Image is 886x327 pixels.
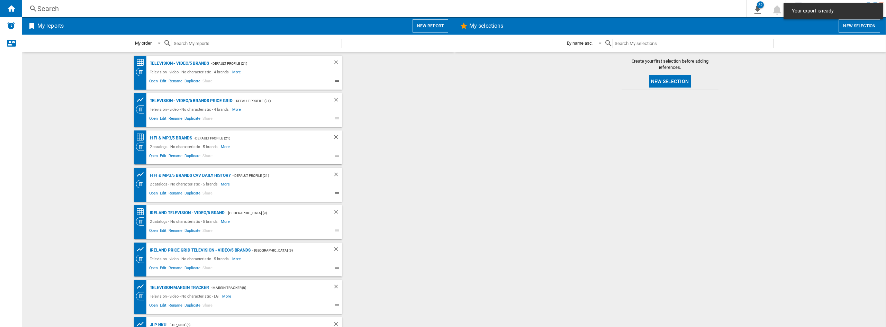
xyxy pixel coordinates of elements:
span: Rename [168,78,183,86]
div: Hifi & mp3/5 brands CAV Daily History [148,171,231,180]
div: Product prices grid [136,245,148,254]
div: Category View [136,105,148,113]
div: Television - video/5 brands [148,59,209,68]
span: Rename [168,302,183,310]
span: Edit [159,265,168,273]
span: Open [148,265,159,273]
div: - [GEOGRAPHIC_DATA] (9) [225,209,319,217]
div: 32 [757,1,764,8]
span: Rename [168,265,183,273]
span: Duplicate [183,190,201,198]
span: Open [148,153,159,161]
span: More [221,217,231,226]
div: Product prices grid [136,170,148,179]
div: IRELAND Price grid Television - video/5 brands [148,246,251,255]
span: More [232,255,242,263]
div: - Default profile (21) [209,59,319,68]
div: Delete [333,59,342,68]
div: Price Matrix [136,133,148,142]
div: - Default profile (21) [233,97,319,105]
div: Delete [333,209,342,217]
span: Open [148,227,159,236]
span: Duplicate [183,227,201,236]
div: - [GEOGRAPHIC_DATA] (9) [251,246,319,255]
span: Duplicate [183,302,201,310]
div: Category View [136,68,148,76]
span: Rename [168,153,183,161]
div: Search [37,4,728,13]
span: Duplicate [183,115,201,124]
div: Television - video - No characteristic - LG [148,292,223,300]
span: Edit [159,190,168,198]
span: Open [148,190,159,198]
div: Television - video/5 brands price grid [148,97,233,105]
div: Price Matrix [136,58,148,67]
input: Search My selections [613,39,774,48]
span: Edit [159,302,168,310]
div: Delete [333,171,342,180]
div: Category View [136,180,148,188]
span: Your export is ready [790,8,877,15]
span: Open [148,115,159,124]
span: Share [201,153,214,161]
div: - Default profile (21) [231,171,319,180]
span: More [232,105,242,113]
div: Delete [333,246,342,255]
div: 2 catalogs - No characteristic - 5 brands [148,143,221,151]
div: Television - video - No characteristic - 4 brands [148,105,232,113]
button: New report [413,19,448,33]
div: - margin tracker (8) [209,283,319,292]
div: Hifi & mp3/5 brands [148,134,192,143]
span: More [221,180,231,188]
div: Television - video - No characteristic - 5 brands [148,255,232,263]
span: Create your first selection before adding references. [622,58,718,71]
span: Edit [159,115,168,124]
div: Television - video - No characteristic - 4 brands [148,68,232,76]
div: By name asc. [567,40,593,46]
span: Open [148,302,159,310]
span: More [222,292,232,300]
div: 2 catalogs - No characteristic - 5 brands [148,217,221,226]
span: Share [201,302,214,310]
span: Duplicate [183,78,201,86]
div: IRELAND Television - video/5 brand [148,209,225,217]
div: Category View [136,255,148,263]
input: Search My reports [172,39,342,48]
div: Category View [136,292,148,300]
span: Duplicate [183,265,201,273]
span: Edit [159,227,168,236]
span: Share [201,265,214,273]
div: Delete [333,283,342,292]
div: - Default profile (21) [192,134,319,143]
button: New selection [649,75,691,88]
span: Edit [159,78,168,86]
span: Rename [168,190,183,198]
div: Television margin tracker [148,283,209,292]
span: Share [201,78,214,86]
img: alerts-logo.svg [7,21,15,30]
span: Share [201,115,214,124]
h2: My reports [36,19,65,33]
div: Category View [136,143,148,151]
h2: My selections [468,19,505,33]
span: More [232,68,242,76]
button: New selection [839,19,880,33]
div: Price Matrix [136,208,148,216]
div: Product prices grid [136,282,148,291]
div: Delete [333,97,342,105]
span: Rename [168,227,183,236]
div: Delete [333,134,342,143]
span: Edit [159,153,168,161]
span: Open [148,78,159,86]
span: Rename [168,115,183,124]
span: Duplicate [183,153,201,161]
span: Share [201,227,214,236]
span: Share [201,190,214,198]
div: Category View [136,217,148,226]
div: My order [135,40,152,46]
div: 2 catalogs - No characteristic - 5 brands [148,180,221,188]
span: More [221,143,231,151]
div: Product prices grid [136,96,148,104]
